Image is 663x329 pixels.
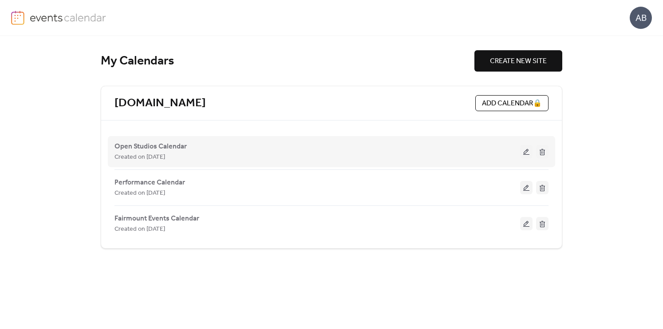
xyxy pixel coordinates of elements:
span: Created on [DATE] [114,224,165,235]
span: CREATE NEW SITE [490,56,547,67]
div: AB [630,7,652,29]
a: [DOMAIN_NAME] [114,96,206,111]
div: My Calendars [101,53,474,69]
img: logo-type [30,11,107,24]
a: Performance Calendar [114,180,185,185]
span: Performance Calendar [114,177,185,188]
span: Created on [DATE] [114,188,165,199]
span: Fairmount Events Calendar [114,213,199,224]
a: Open Studios Calendar [114,144,187,149]
img: logo [11,11,24,25]
button: CREATE NEW SITE [474,50,562,72]
span: Open Studios Calendar [114,141,187,152]
span: Created on [DATE] [114,152,165,163]
a: Fairmount Events Calendar [114,216,199,221]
